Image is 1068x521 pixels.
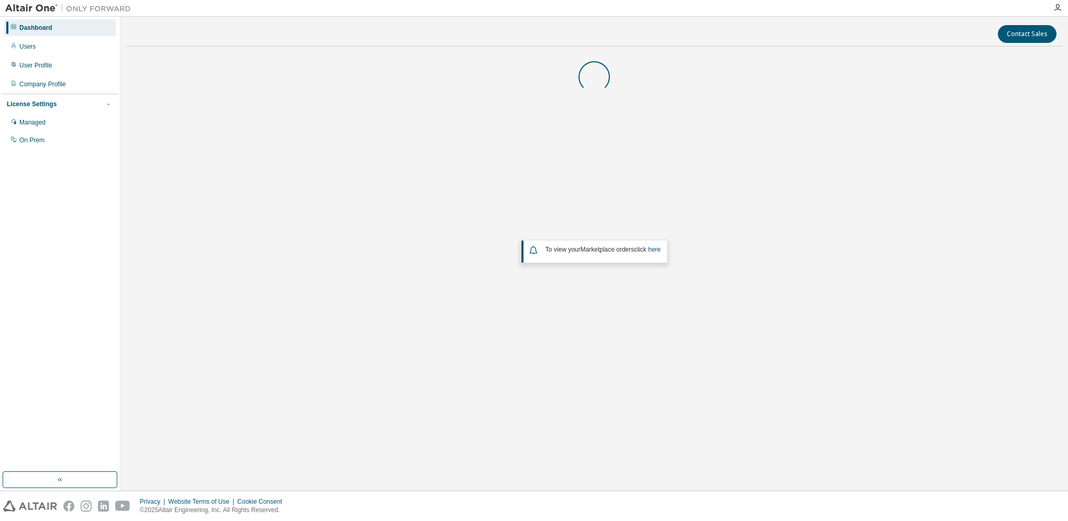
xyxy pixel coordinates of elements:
[19,42,36,51] div: Users
[998,25,1056,43] button: Contact Sales
[115,501,130,512] img: youtube.svg
[19,80,66,88] div: Company Profile
[19,118,46,127] div: Managed
[3,501,57,512] img: altair_logo.svg
[5,3,136,14] img: Altair One
[19,136,44,144] div: On Prem
[140,506,288,515] p: © 2025 Altair Engineering, Inc. All Rights Reserved.
[7,100,57,108] div: License Settings
[19,24,52,32] div: Dashboard
[237,497,288,506] div: Cookie Consent
[546,246,661,253] span: To view your click
[63,501,74,512] img: facebook.svg
[581,246,635,253] em: Marketplace orders
[98,501,109,512] img: linkedin.svg
[140,497,168,506] div: Privacy
[19,61,52,70] div: User Profile
[168,497,237,506] div: Website Terms of Use
[81,501,92,512] img: instagram.svg
[648,246,661,253] a: here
